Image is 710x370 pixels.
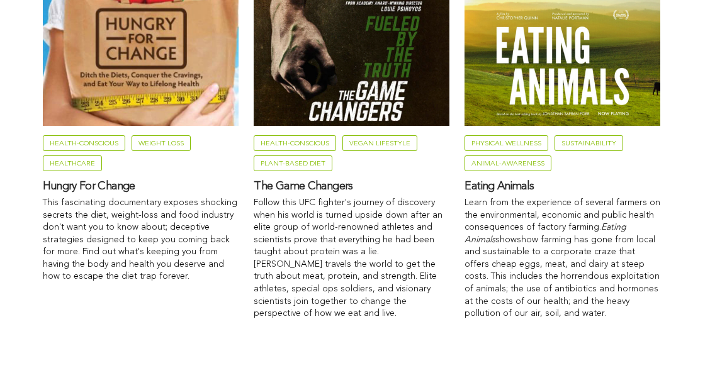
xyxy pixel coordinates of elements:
a: Tag name Healthcare [43,155,102,171]
span: Follow this UFC fighter's journey of discovery when his world is turned upside down after an elit... [254,198,442,318]
span: Learn from the experience of several farmers on the environmental, economic and public health con... [465,198,660,232]
a: Tag name Animal-Awareness [465,155,551,171]
a: Tag name Physical Wellness [465,135,548,151]
a: Tag name Weight Loss [132,135,191,151]
a: Eating Animals [465,179,660,194]
a: Tag name Plant-Based Diet [254,155,332,171]
p: shows [465,197,660,320]
a: Tag name Health-Conscious [254,135,336,151]
a: Tag name Health-Conscious [43,135,125,151]
a: Hungry For Change [43,179,239,194]
em: Eating Animals [465,223,626,244]
a: The Game Changers [254,179,449,194]
span: how farming has gone from local and sustainable to a corporate craze that offers cheap eggs, meat... [465,235,660,318]
iframe: Chat Widget [647,310,710,370]
a: Tag name Vegan Lifestyle [342,135,417,151]
span: This fascinating documentary exposes shocking secrets the diet, weight-loss and food industry don... [43,198,237,281]
a: Tag name Sustainability [555,135,623,151]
